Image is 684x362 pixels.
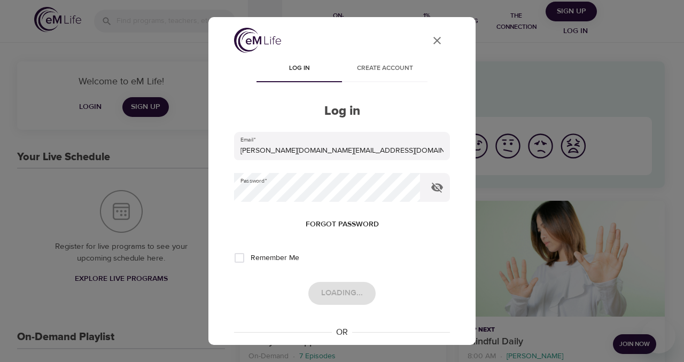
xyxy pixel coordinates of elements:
[234,104,450,119] h2: Log in
[306,218,379,231] span: Forgot password
[234,28,281,53] img: logo
[251,253,299,264] span: Remember Me
[234,57,450,82] div: disabled tabs example
[301,215,383,234] button: Forgot password
[332,326,352,339] div: OR
[263,63,336,74] span: Log in
[424,28,450,53] button: close
[348,63,421,74] span: Create account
